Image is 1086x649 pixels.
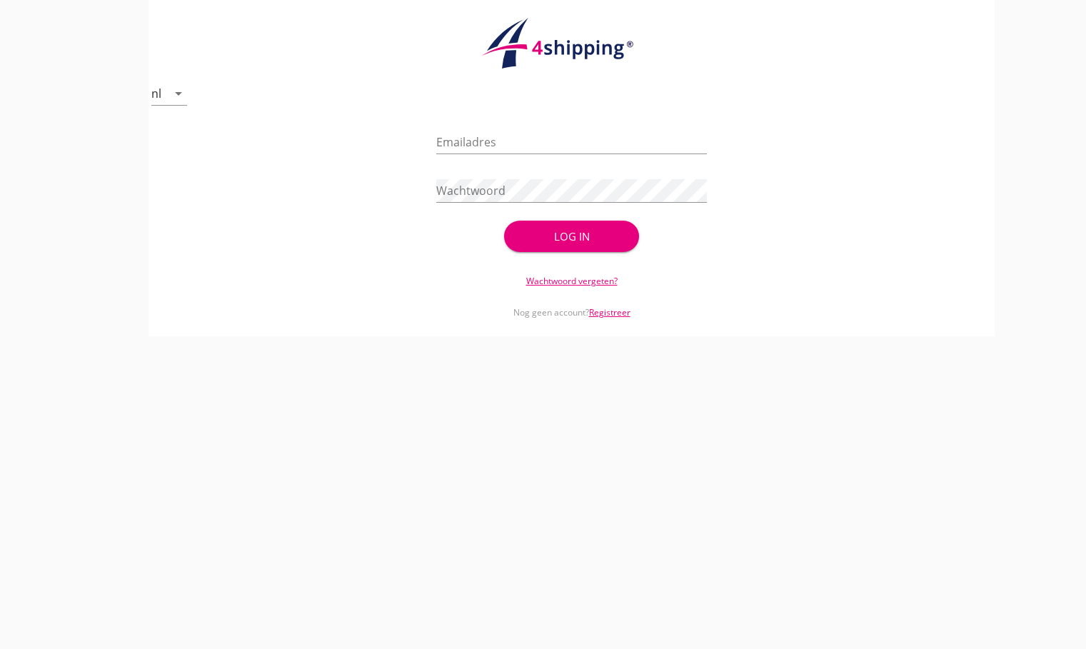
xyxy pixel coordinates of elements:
[170,85,187,102] i: arrow_drop_down
[589,306,630,318] a: Registreer
[436,131,707,154] input: Emailadres
[526,275,618,287] a: Wachtwoord vergeten?
[151,87,161,100] div: nl
[436,288,707,319] div: Nog geen account?
[504,221,640,252] button: Log in
[527,228,617,245] div: Log in
[479,17,665,70] img: logo.1f945f1d.svg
